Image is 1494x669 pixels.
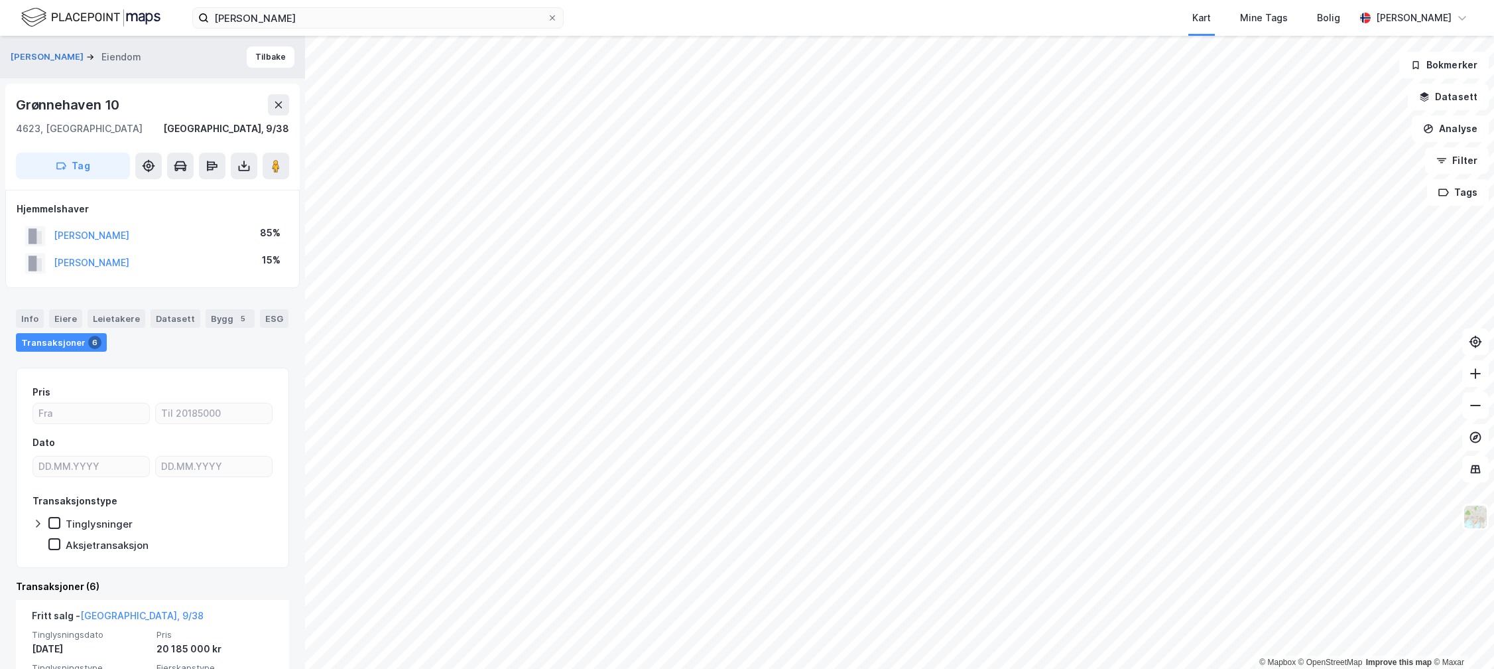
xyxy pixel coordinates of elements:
[17,201,288,217] div: Hjemmelshaver
[247,46,294,68] button: Tilbake
[49,309,82,328] div: Eiere
[16,333,107,352] div: Transaksjoner
[236,312,249,325] div: 5
[156,629,273,640] span: Pris
[66,539,149,552] div: Aksjetransaksjon
[32,629,149,640] span: Tinglysningsdato
[88,336,101,349] div: 6
[101,49,141,65] div: Eiendom
[151,309,200,328] div: Datasett
[1259,658,1296,667] a: Mapbox
[16,579,289,595] div: Transaksjoner (6)
[156,404,272,423] input: Til 20185000
[209,8,547,28] input: Søk på adresse, matrikkel, gårdeiere, leietakere eller personer
[1425,147,1489,174] button: Filter
[32,641,149,657] div: [DATE]
[1192,10,1211,26] div: Kart
[262,252,280,268] div: 15%
[33,457,149,477] input: DD.MM.YYYY
[260,225,280,241] div: 85%
[16,94,122,115] div: Grønnehaven 10
[1240,10,1288,26] div: Mine Tags
[21,6,160,29] img: logo.f888ab2527a4732fd821a326f86c7f29.svg
[11,50,86,64] button: [PERSON_NAME]
[32,608,204,629] div: Fritt salg -
[1317,10,1340,26] div: Bolig
[1408,84,1489,110] button: Datasett
[163,121,289,137] div: [GEOGRAPHIC_DATA], 9/38
[206,309,255,328] div: Bygg
[16,153,130,179] button: Tag
[32,435,55,451] div: Dato
[1376,10,1452,26] div: [PERSON_NAME]
[260,309,288,328] div: ESG
[33,404,149,423] input: Fra
[66,518,133,530] div: Tinglysninger
[1399,52,1489,78] button: Bokmerker
[156,457,272,477] input: DD.MM.YYYY
[1463,504,1488,530] img: Z
[32,493,117,509] div: Transaksjonstype
[1428,605,1494,669] iframe: Chat Widget
[156,641,273,657] div: 20 185 000 kr
[1366,658,1432,667] a: Improve this map
[32,384,50,400] div: Pris
[80,610,204,621] a: [GEOGRAPHIC_DATA], 9/38
[1298,658,1363,667] a: OpenStreetMap
[1428,605,1494,669] div: Kontrollprogram for chat
[1412,115,1489,142] button: Analyse
[16,309,44,328] div: Info
[16,121,143,137] div: 4623, [GEOGRAPHIC_DATA]
[1427,179,1489,206] button: Tags
[88,309,145,328] div: Leietakere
